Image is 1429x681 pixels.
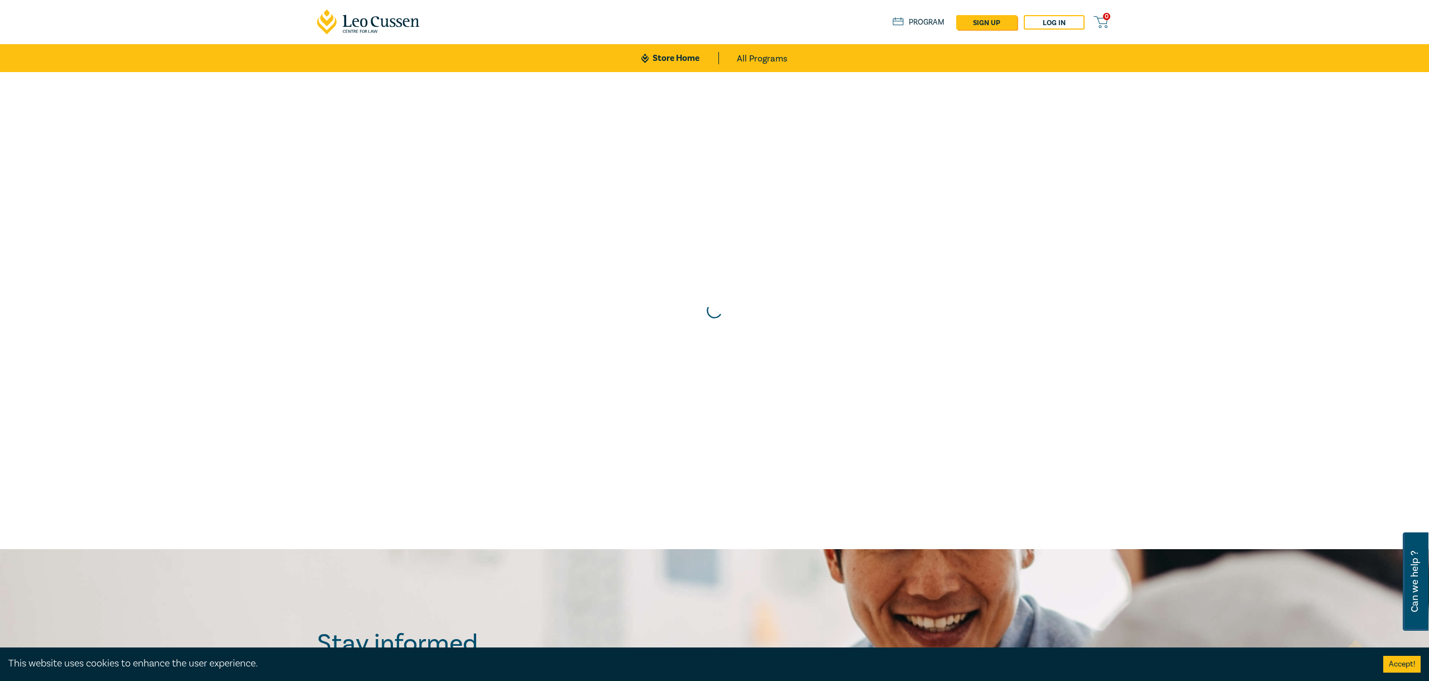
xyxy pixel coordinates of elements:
[317,629,581,658] h2: Stay informed.
[893,16,944,28] a: Program
[956,15,1017,30] a: sign up
[1024,15,1085,30] a: Log in
[8,656,1366,671] div: This website uses cookies to enhance the user experience.
[641,52,719,64] a: Store Home
[737,44,788,72] a: All Programs
[1409,539,1420,624] span: Can we help ?
[1383,656,1421,673] button: Accept cookies
[1103,13,1110,20] span: 0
